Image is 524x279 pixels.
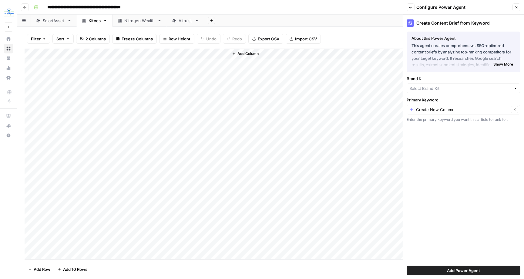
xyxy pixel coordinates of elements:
div: About this Power Agent [411,35,516,41]
button: What's new? [4,121,13,131]
a: Usage [4,63,13,73]
span: Import CSV [295,36,317,42]
button: Add 10 Rows [54,264,91,274]
button: Row Height [159,34,194,44]
input: Select Brand Kit [409,85,511,91]
button: Import CSV [286,34,321,44]
span: 2 Columns [86,36,106,42]
span: Row Height [169,36,190,42]
span: Sort [56,36,64,42]
a: Nitrogen Wealth [113,15,167,27]
span: Freeze Columns [122,36,153,42]
a: SmartAsset [31,15,77,27]
button: Redo [223,34,246,44]
button: Export CSV [248,34,283,44]
button: 2 Columns [76,34,110,44]
span: Add Power Agent [447,267,480,274]
div: Altruist [179,18,192,24]
img: XYPN Logo [4,7,15,18]
button: Help + Support [4,131,13,140]
button: Filter [27,34,50,44]
input: Create New Column [416,107,509,113]
a: Settings [4,73,13,83]
a: Home [4,34,13,44]
a: Browse [4,44,13,53]
button: Sort [52,34,74,44]
div: Kitces [89,18,101,24]
button: Add Power Agent [407,266,520,275]
div: Enter the primary keyword you want this article to rank for. [407,117,520,122]
span: Add Column [237,51,259,56]
button: Undo [197,34,220,44]
span: Export CSV [258,36,279,42]
span: Add 10 Rows [63,266,87,272]
a: Your Data [4,53,13,63]
div: What's new? [4,121,13,130]
button: Add Column [230,50,261,58]
button: Workspace: XYPN [4,5,13,20]
span: Undo [206,36,217,42]
p: This agent creates comprehensive, SEO-optimized content briefs by analyzing top-ranking competito... [411,43,516,68]
label: Brand Kit [407,76,520,82]
button: Freeze Columns [112,34,157,44]
span: Add Row [34,266,50,272]
span: Redo [232,36,242,42]
a: Kitces [77,15,113,27]
div: Nitrogen Wealth [124,18,155,24]
div: SmartAsset [43,18,65,24]
span: Filter [31,36,41,42]
button: Add Row [25,264,54,274]
label: Primary Keyword [407,97,520,103]
span: Show More [493,62,513,67]
button: Show More [491,60,516,68]
a: Altruist [167,15,204,27]
div: Create Content Brief from Keyword [407,19,520,27]
a: AirOps Academy [4,111,13,121]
